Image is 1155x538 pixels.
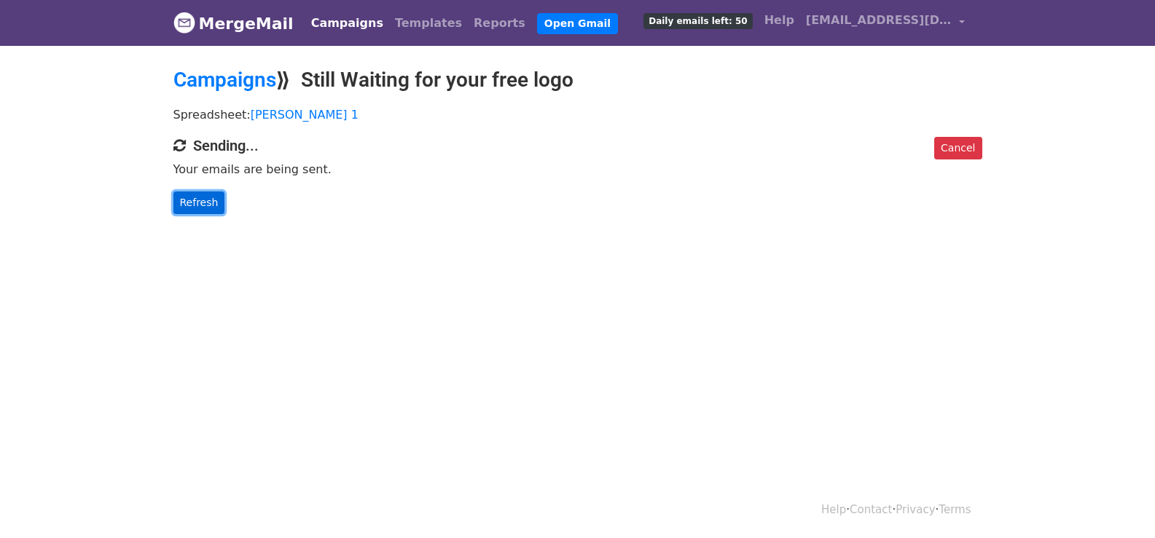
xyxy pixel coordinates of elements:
[643,13,752,29] span: Daily emails left: 50
[800,6,971,40] a: [EMAIL_ADDRESS][DOMAIN_NAME]
[173,12,195,33] img: MergeMail logo
[173,8,294,39] a: MergeMail
[173,68,982,92] h2: ⟫ Still Waiting for your free logo
[173,191,225,214] a: Refresh
[806,12,952,29] span: [EMAIL_ADDRESS][DOMAIN_NAME]
[173,107,982,122] p: Spreadsheet:
[251,108,359,122] a: [PERSON_NAME] 1
[896,503,935,516] a: Privacy
[389,9,468,38] a: Templates
[173,137,982,154] h4: Sending...
[305,9,389,38] a: Campaigns
[537,13,618,34] a: Open Gmail
[939,503,971,516] a: Terms
[934,137,982,159] a: Cancel
[759,6,800,35] a: Help
[173,68,276,92] a: Campaigns
[468,9,531,38] a: Reports
[173,162,982,177] p: Your emails are being sent.
[638,6,758,35] a: Daily emails left: 50
[1082,468,1155,538] iframe: Chat Widget
[850,503,892,516] a: Contact
[821,503,846,516] a: Help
